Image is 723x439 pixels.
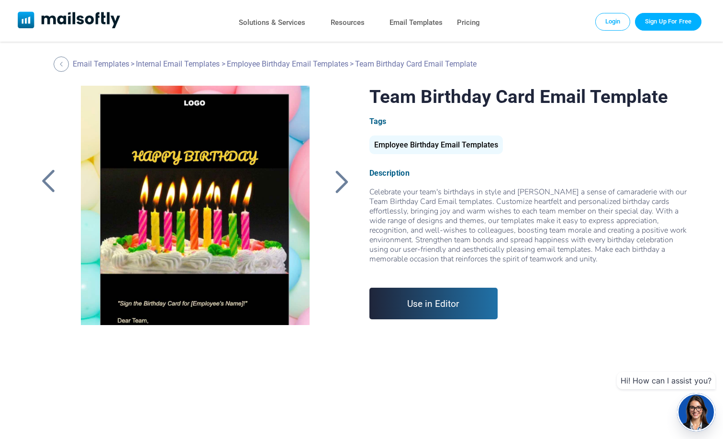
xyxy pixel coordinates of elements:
div: Description [369,169,687,178]
a: Internal Email Templates [136,59,220,68]
a: Team Birthday Card Email Template [68,86,322,325]
div: Employee Birthday Email Templates [369,135,503,154]
a: Resources [331,16,365,30]
a: Trial [635,13,701,30]
a: Mailsoftly [18,11,121,30]
a: Pricing [457,16,480,30]
a: Email Templates [73,59,129,68]
a: Employee Birthday Email Templates [227,59,348,68]
a: Use in Editor [369,288,498,319]
div: Tags [369,117,687,126]
a: Email Templates [389,16,443,30]
a: Employee Birthday Email Templates [369,144,503,148]
a: Back [330,169,354,194]
a: Back [36,169,60,194]
h1: Team Birthday Card Email Template [369,86,687,107]
div: Hi! How can I assist you? [617,372,715,389]
a: Back [54,56,71,72]
a: Solutions & Services [239,16,305,30]
div: Celebrate your team's birthdays in style and [PERSON_NAME] a sense of camaraderie with our Team B... [369,187,687,273]
a: Login [595,13,631,30]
